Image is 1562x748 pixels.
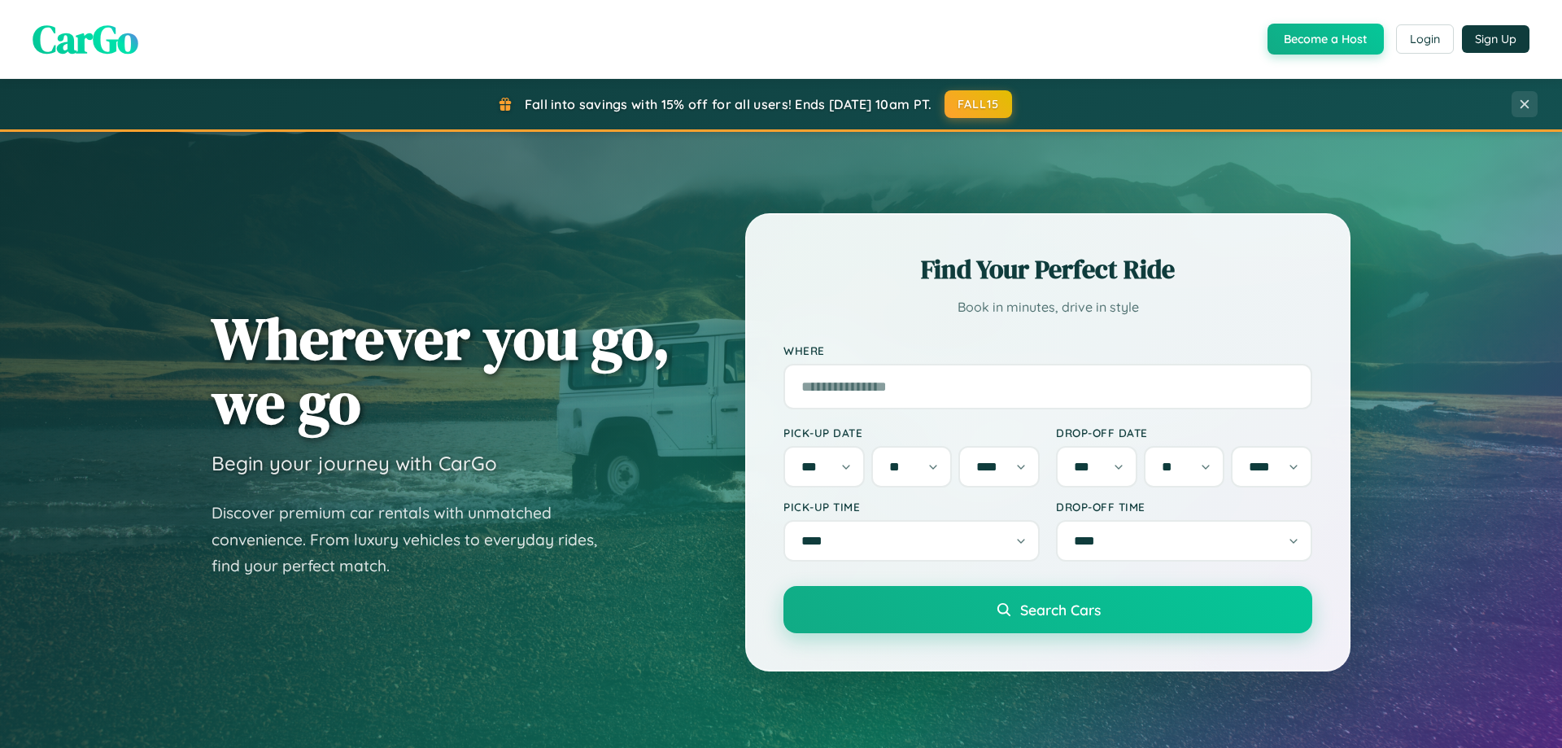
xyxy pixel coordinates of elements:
button: FALL15 [945,90,1013,118]
p: Discover premium car rentals with unmatched convenience. From luxury vehicles to everyday rides, ... [212,500,618,580]
button: Sign Up [1462,25,1529,53]
span: CarGo [33,12,138,66]
span: Search Cars [1020,601,1101,619]
label: Drop-off Time [1056,500,1312,514]
p: Book in minutes, drive in style [783,295,1312,319]
button: Become a Host [1267,24,1384,55]
label: Pick-up Time [783,500,1040,514]
label: Drop-off Date [1056,426,1312,440]
h3: Begin your journey with CarGo [212,451,497,475]
label: Pick-up Date [783,426,1040,440]
label: Where [783,343,1312,357]
button: Login [1396,24,1454,54]
span: Fall into savings with 15% off for all users! Ends [DATE] 10am PT. [525,96,932,112]
h1: Wherever you go, we go [212,306,670,435]
button: Search Cars [783,586,1312,633]
h2: Find Your Perfect Ride [783,252,1312,287]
